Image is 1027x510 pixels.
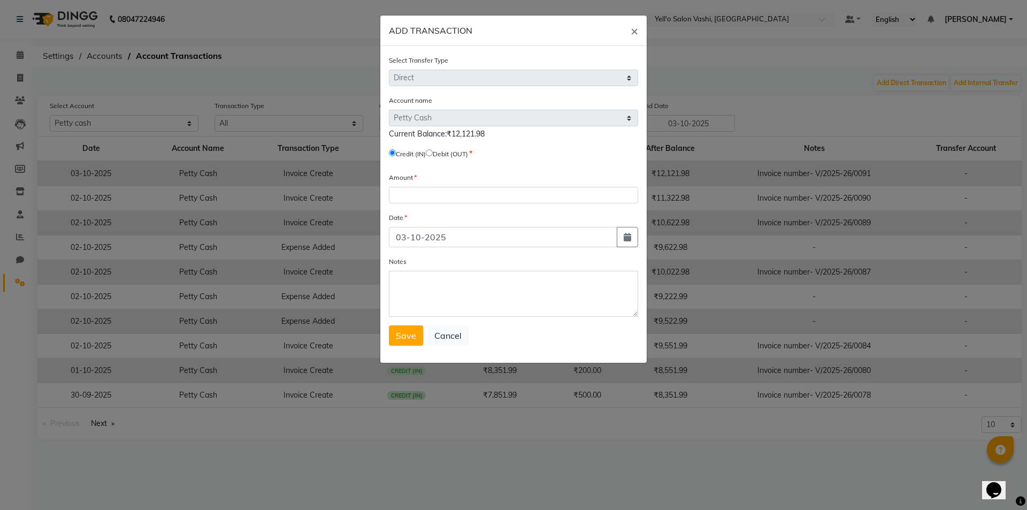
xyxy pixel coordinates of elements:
label: Debit (OUT) [433,149,468,159]
label: Credit (IN) [396,149,426,159]
h6: ADD TRANSACTION [389,24,472,37]
span: Save [396,330,416,341]
label: Select Transfer Type [389,56,448,65]
button: Close [622,16,647,45]
iframe: chat widget [982,467,1016,499]
span: Current Balance:₹12,121.98 [389,129,485,139]
label: Amount [389,173,417,182]
button: Cancel [427,325,469,346]
button: Save [389,325,423,346]
span: × [631,22,638,39]
label: Date [389,213,407,223]
label: Account name [389,96,432,105]
label: Notes [389,257,407,267]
